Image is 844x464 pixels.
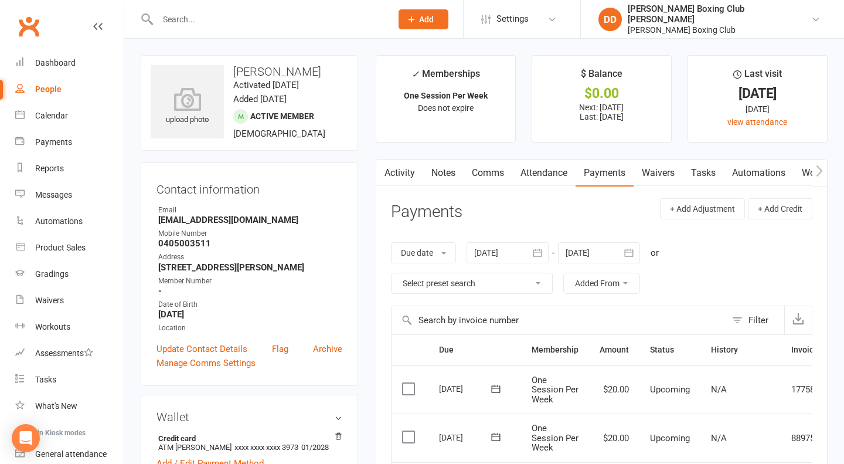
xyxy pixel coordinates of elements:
[589,365,639,414] td: $20.00
[156,411,342,424] h3: Wallet
[634,160,683,187] a: Waivers
[628,25,811,35] div: [PERSON_NAME] Boxing Club
[650,384,690,395] span: Upcoming
[35,348,93,358] div: Assessments
[404,91,488,100] strong: One Session Per Week
[392,306,726,334] input: Search by invoice number
[781,335,835,365] th: Invoice #
[439,380,493,398] div: [DATE]
[639,335,700,365] th: Status
[423,160,464,187] a: Notes
[35,322,70,331] div: Workouts
[598,8,622,31] div: DD
[543,103,661,121] p: Next: [DATE] Last: [DATE]
[301,443,329,452] span: 01/2028
[35,216,83,226] div: Automations
[158,238,342,249] strong: 0405003511
[563,273,640,294] button: Added From
[711,433,727,443] span: N/A
[727,117,787,127] a: view attendance
[35,269,69,279] div: Gradings
[439,428,493,446] div: [DATE]
[15,129,124,155] a: Payments
[15,103,124,129] a: Calendar
[272,342,288,356] a: Flag
[711,384,727,395] span: N/A
[418,103,474,113] span: Does not expire
[532,423,578,453] span: One Session Per Week
[15,235,124,261] a: Product Sales
[391,203,462,221] h3: Payments
[532,375,578,405] span: One Session Per Week
[399,9,448,29] button: Add
[15,182,124,208] a: Messages
[156,342,247,356] a: Update Contact Details
[15,367,124,393] a: Tasks
[35,84,62,94] div: People
[156,178,342,196] h3: Contact information
[724,160,794,187] a: Automations
[233,128,325,139] span: [DEMOGRAPHIC_DATA]
[158,228,342,239] div: Mobile Number
[35,164,64,173] div: Reports
[35,190,72,199] div: Messages
[15,76,124,103] a: People
[683,160,724,187] a: Tasks
[411,66,480,88] div: Memberships
[391,242,456,263] button: Due date
[15,155,124,182] a: Reports
[35,243,86,252] div: Product Sales
[158,252,342,263] div: Address
[15,208,124,235] a: Automations
[376,160,423,187] a: Activity
[15,50,124,76] a: Dashboard
[781,365,835,414] td: 1775855
[512,160,576,187] a: Attendance
[35,137,72,147] div: Payments
[233,94,287,104] time: Added [DATE]
[651,246,659,260] div: or
[158,286,342,296] strong: -
[313,342,342,356] a: Archive
[15,261,124,287] a: Gradings
[699,103,816,116] div: [DATE]
[748,313,768,327] div: Filter
[158,323,342,334] div: Location
[158,309,342,320] strong: [DATE]
[35,401,77,411] div: What's New
[12,424,40,452] div: Open Intercom Messenger
[521,335,589,365] th: Membership
[158,215,342,225] strong: [EMAIL_ADDRESS][DOMAIN_NAME]
[35,111,68,120] div: Calendar
[748,198,812,219] button: + Add Credit
[14,12,43,41] a: Clubworx
[15,314,124,340] a: Workouts
[650,433,690,443] span: Upcoming
[726,306,784,334] button: Filter
[35,296,64,305] div: Waivers
[576,160,634,187] a: Payments
[250,111,314,121] span: Active member
[628,4,811,25] div: [PERSON_NAME] Boxing Club [PERSON_NAME]
[660,198,745,219] button: + Add Adjustment
[464,160,512,187] a: Comms
[581,66,622,87] div: $ Balance
[589,335,639,365] th: Amount
[151,65,348,78] h3: [PERSON_NAME]
[15,393,124,419] a: What's New
[151,87,224,126] div: upload photo
[154,11,383,28] input: Search...
[158,299,342,310] div: Date of Birth
[156,356,256,370] a: Manage Comms Settings
[419,15,434,24] span: Add
[158,262,342,273] strong: [STREET_ADDRESS][PERSON_NAME]
[35,375,56,384] div: Tasks
[543,87,661,100] div: $0.00
[15,287,124,314] a: Waivers
[158,205,342,216] div: Email
[781,414,835,462] td: 8897514
[411,69,419,80] i: ✓
[156,432,342,453] li: ATM [PERSON_NAME]
[589,414,639,462] td: $20.00
[700,335,781,365] th: History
